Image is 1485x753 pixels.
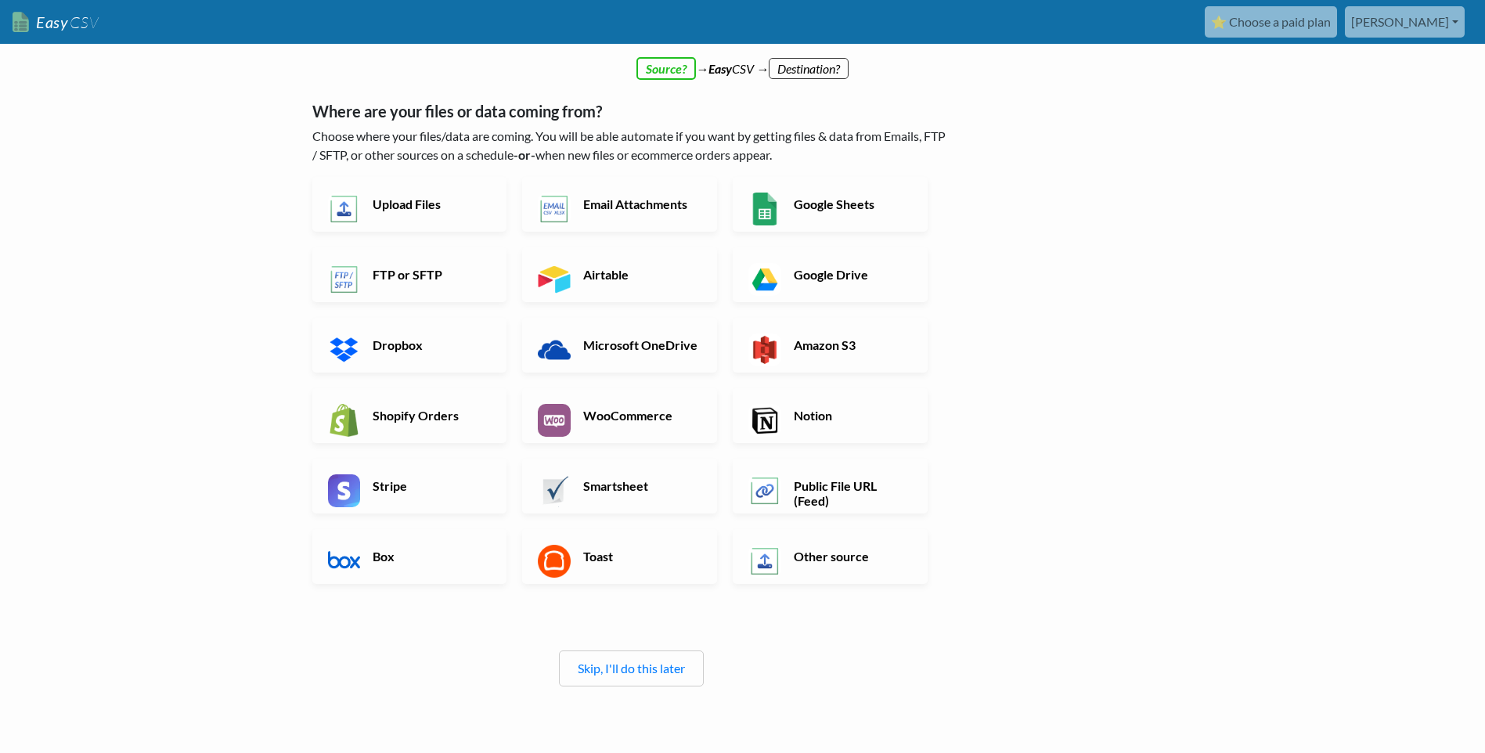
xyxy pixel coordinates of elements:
h6: Google Drive [790,267,913,282]
img: Email New CSV or XLSX File App & API [538,193,571,225]
h6: Shopify Orders [369,408,492,423]
a: WooCommerce [522,388,717,443]
p: Choose where your files/data are coming. You will be able automate if you want by getting files &... [312,127,950,164]
a: FTP or SFTP [312,247,507,302]
img: Toast App & API [538,545,571,578]
a: Upload Files [312,177,507,232]
a: Other source [733,529,928,584]
h6: Box [369,549,492,564]
b: -or- [514,147,535,162]
img: Other Source App & API [748,545,781,578]
img: Amazon S3 App & API [748,333,781,366]
a: Smartsheet [522,459,717,513]
a: Google Drive [733,247,928,302]
img: Dropbox App & API [328,333,361,366]
a: Box [312,529,507,584]
img: FTP or SFTP App & API [328,263,361,296]
img: Microsoft OneDrive App & API [538,333,571,366]
a: Shopify Orders [312,388,507,443]
h6: Notion [790,408,913,423]
a: Toast [522,529,717,584]
h6: Microsoft OneDrive [579,337,702,352]
h6: Airtable [579,267,702,282]
span: CSV [68,13,99,32]
a: Amazon S3 [733,318,928,373]
h5: Where are your files or data coming from? [312,102,950,121]
a: Stripe [312,459,507,513]
img: Box App & API [328,545,361,578]
a: ⭐ Choose a paid plan [1205,6,1337,38]
div: → CSV → [297,44,1189,78]
img: WooCommerce App & API [538,404,571,437]
a: Email Attachments [522,177,717,232]
img: Google Sheets App & API [748,193,781,225]
a: Public File URL (Feed) [733,459,928,513]
a: Microsoft OneDrive [522,318,717,373]
img: Airtable App & API [538,263,571,296]
h6: Email Attachments [579,196,702,211]
h6: Google Sheets [790,196,913,211]
img: Public File URL App & API [748,474,781,507]
img: Stripe App & API [328,474,361,507]
h6: FTP or SFTP [369,267,492,282]
img: Shopify App & API [328,404,361,437]
h6: Public File URL (Feed) [790,478,913,508]
h6: Stripe [369,478,492,493]
img: Upload Files App & API [328,193,361,225]
a: Skip, I'll do this later [578,661,685,676]
a: Dropbox [312,318,507,373]
a: [PERSON_NAME] [1345,6,1465,38]
h6: Smartsheet [579,478,702,493]
h6: Upload Files [369,196,492,211]
h6: Other source [790,549,913,564]
a: EasyCSV [13,6,99,38]
h6: WooCommerce [579,408,702,423]
img: Google Drive App & API [748,263,781,296]
img: Smartsheet App & API [538,474,571,507]
a: Notion [733,388,928,443]
h6: Toast [579,549,702,564]
h6: Dropbox [369,337,492,352]
img: Notion App & API [748,404,781,437]
h6: Amazon S3 [790,337,913,352]
a: Airtable [522,247,717,302]
a: Google Sheets [733,177,928,232]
